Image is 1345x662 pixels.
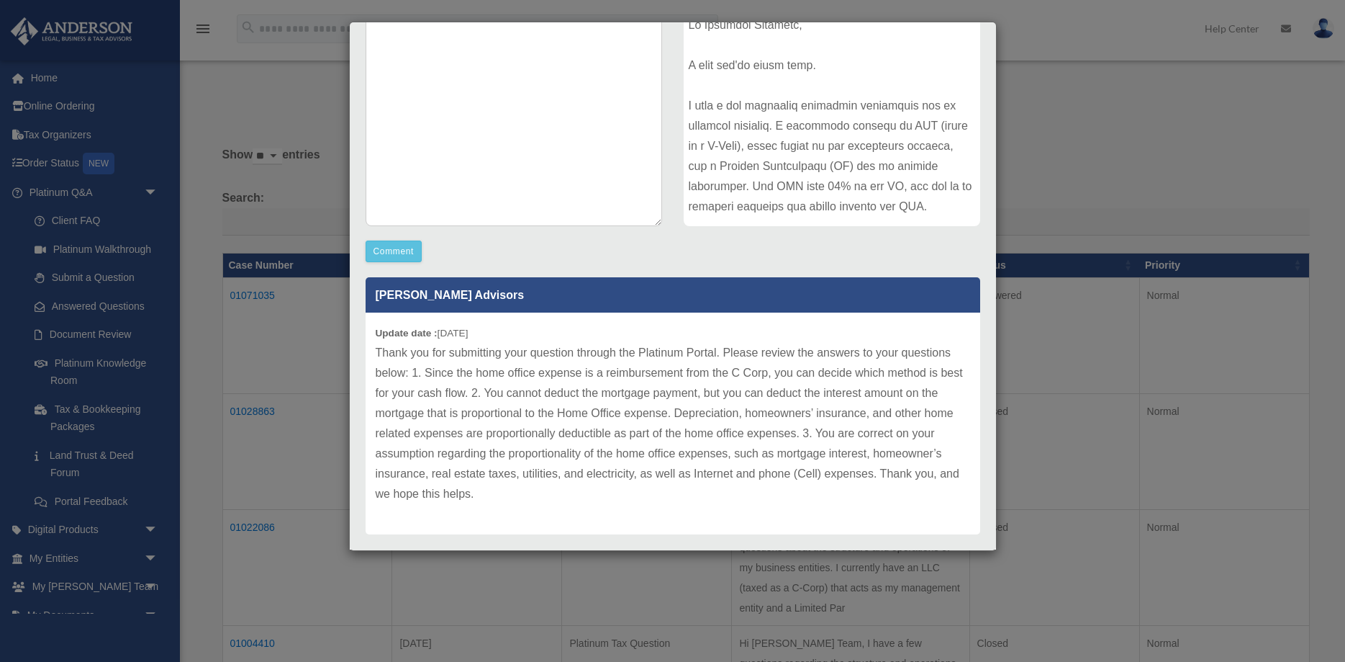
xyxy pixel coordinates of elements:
small: [DATE] [376,328,468,339]
p: [PERSON_NAME] Advisors [366,277,980,313]
b: Update date : [376,328,438,339]
button: Comment [366,241,422,262]
p: Thank you for submitting your question through the Platinum Portal. Please review the answers to ... [376,343,970,504]
div: Lo Ipsumdol Sitametc, A elit sed'do eiusm temp. I utla e dol magnaaliq enimadmin veniamquis nos e... [684,10,980,226]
